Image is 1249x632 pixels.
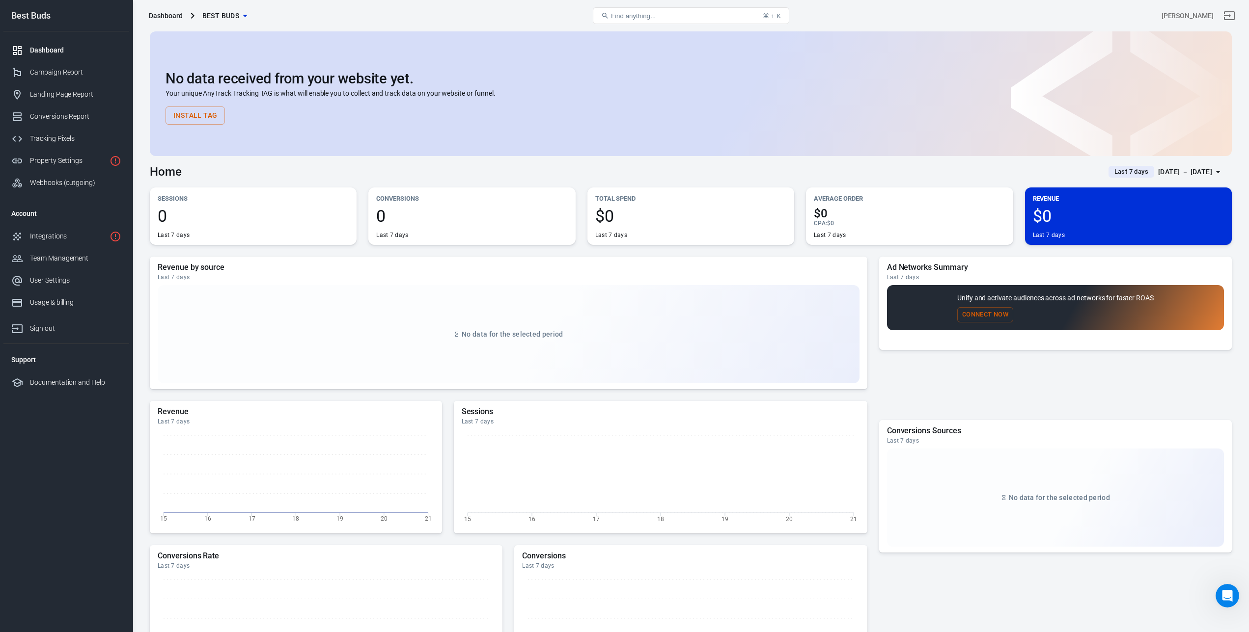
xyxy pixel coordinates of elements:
div: Webhooks (outgoing) [30,178,121,188]
span: $0 [1033,208,1224,224]
a: Landing Page Report [3,83,129,105]
h5: Revenue [158,407,434,417]
tspan: 15 [464,516,471,523]
div: Last 7 days [814,231,846,239]
div: Campaign Report [30,67,121,78]
div: Last 7 days [158,231,190,239]
tspan: 16 [204,515,211,522]
tspan: 20 [381,515,388,522]
tspan: 19 [722,516,728,523]
div: Last 7 days [887,273,1224,281]
span: Last 7 days [1110,167,1152,177]
a: User Settings [3,269,129,291]
tspan: 19 [336,515,343,522]
a: Usage & billing [3,291,129,314]
p: Your unique AnyTrack Tracking TAG is what will enable you to collect and track data on your websi... [166,88,1216,99]
li: Support [3,348,129,371]
div: Last 7 days [522,562,859,570]
div: Team Management [30,253,121,263]
a: Tracking Pixels [3,128,129,150]
div: User Settings [30,275,121,286]
div: Last 7 days [158,418,434,425]
span: $0 [595,208,786,224]
span: No data for the selected period [462,330,563,338]
div: Property Settings [30,156,106,166]
div: Best Buds [3,11,129,20]
span: $0 [814,208,1005,219]
tspan: 17 [249,515,255,522]
tspan: 16 [528,516,535,523]
span: 0 [376,208,567,224]
div: Sign out [30,323,121,334]
span: CPA : [814,220,827,227]
h5: Revenue by source [158,263,860,272]
button: Find anything...⌘ + K [593,7,789,24]
a: Team Management [3,247,129,269]
h5: Sessions [462,407,860,417]
a: Webhooks (outgoing) [3,172,129,194]
div: Usage & billing [30,297,121,308]
p: Revenue [1033,193,1224,204]
p: Average Order [814,193,1005,204]
a: Campaign Report [3,61,129,83]
svg: 1 networks not verified yet [110,231,121,242]
div: Last 7 days [158,273,860,281]
span: No data for the selected period [1009,494,1110,501]
button: Best Buds [198,7,251,25]
p: Unify and activate audiences across ad networks for faster ROAS [957,293,1154,303]
tspan: 21 [850,516,857,523]
p: Sessions [158,193,349,204]
li: Account [3,202,129,225]
p: Total Spend [595,193,786,204]
h3: Home [150,165,182,179]
tspan: 20 [786,516,793,523]
h5: Conversions Sources [887,426,1224,436]
span: Best Buds [202,10,240,22]
span: 0 [158,208,349,224]
div: Last 7 days [158,562,495,570]
button: Connect Now [957,307,1013,322]
tspan: 15 [160,515,167,522]
a: Sign out [3,314,129,340]
a: Dashboard [3,39,129,61]
span: $0 [827,220,834,227]
div: Integrations [30,231,106,241]
div: Landing Page Report [30,89,121,100]
tspan: 21 [425,515,432,522]
tspan: 18 [657,516,664,523]
iframe: Intercom live chat [1216,584,1239,607]
div: Dashboard [149,11,183,21]
div: [DATE] － [DATE] [1158,166,1212,178]
h5: Conversions Rate [158,551,495,561]
svg: Property is not installed yet [110,155,121,167]
a: Integrations [3,225,129,247]
div: ⌘ + K [763,12,781,20]
a: Property Settings [3,150,129,172]
a: Conversions Report [3,105,129,128]
div: Tracking Pixels [30,133,121,144]
div: Documentation and Help [30,377,121,388]
div: Last 7 days [595,231,627,239]
tspan: 18 [292,515,299,522]
div: Dashboard [30,45,121,55]
button: Install Tag [166,106,225,125]
div: Conversions Report [30,111,121,122]
button: Last 7 days[DATE] － [DATE] [1101,164,1232,180]
p: Conversions [376,193,567,204]
h2: No data received from your website yet. [166,71,1216,86]
div: Last 7 days [887,437,1224,445]
h5: Ad Networks Summary [887,263,1224,272]
div: Last 7 days [462,418,860,425]
div: Account id: urbQMKm7 [1162,11,1214,21]
h5: Conversions [522,551,859,561]
a: Sign out [1218,4,1241,27]
div: Last 7 days [376,231,408,239]
span: Find anything... [611,12,656,20]
div: Last 7 days [1033,231,1065,239]
tspan: 17 [593,516,600,523]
